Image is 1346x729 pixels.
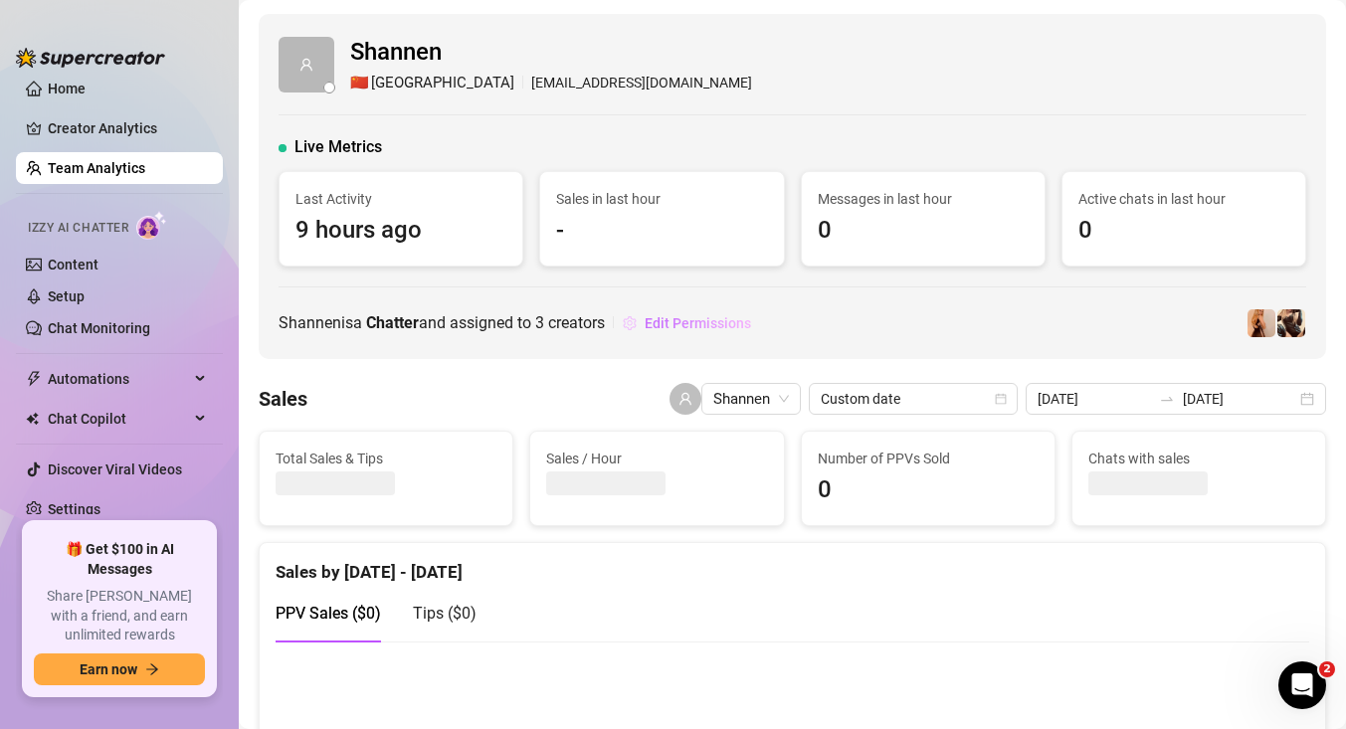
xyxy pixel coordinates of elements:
img: AI Chatter [136,211,167,240]
span: 0 [818,471,1039,509]
img: Gemma - VIP [1277,309,1305,337]
b: Chatter [366,313,419,332]
span: Chat Copilot [48,403,189,435]
span: 0 [1078,212,1289,250]
img: Gemma - Free [1248,309,1275,337]
span: thunderbolt [26,371,42,387]
span: - [556,212,767,250]
span: Automations [48,363,189,395]
a: Setup [48,288,85,304]
span: Total Sales & Tips [276,448,496,469]
a: Chat Monitoring [48,320,150,336]
iframe: Intercom live chat [1278,661,1326,709]
div: Sales by [DATE] - [DATE] [276,543,1309,586]
span: Shannen [350,34,752,72]
span: Shannen is a and assigned to creators [279,310,605,335]
span: 🇨🇳 [350,72,369,95]
button: Earn nowarrow-right [34,653,205,685]
input: Start date [1038,388,1151,410]
span: Custom date [821,384,1006,414]
div: [EMAIL_ADDRESS][DOMAIN_NAME] [350,72,752,95]
span: swap-right [1159,391,1175,407]
span: 🎁 Get $100 in AI Messages [34,540,205,579]
span: Active chats in last hour [1078,188,1289,210]
span: calendar [995,393,1007,405]
a: Settings [48,501,100,517]
span: Edit Permissions [645,315,751,331]
span: Messages in last hour [818,188,1029,210]
a: Creator Analytics [48,112,207,144]
span: Tips ( $0 ) [413,604,477,623]
a: Team Analytics [48,160,145,176]
span: setting [623,316,637,330]
span: 2 [1319,661,1335,677]
span: [GEOGRAPHIC_DATA] [371,72,514,95]
span: Share [PERSON_NAME] with a friend, and earn unlimited rewards [34,587,205,645]
span: to [1159,391,1175,407]
span: Earn now [80,661,137,677]
a: Content [48,257,98,273]
a: Discover Viral Videos [48,461,182,477]
img: Chat Copilot [26,412,39,426]
span: Sales in last hour [556,188,767,210]
span: 3 [535,313,544,332]
span: Last Activity [295,188,506,210]
span: Shannen [713,384,789,414]
span: user [299,58,313,72]
span: Number of PPVs Sold [818,448,1039,469]
img: logo-BBDzfeDw.svg [16,48,165,68]
h4: Sales [259,385,307,413]
span: user [678,392,692,406]
button: Edit Permissions [622,307,752,339]
a: Home [48,81,86,96]
span: Sales / Hour [546,448,767,469]
span: Chats with sales [1088,448,1309,469]
span: 9 hours ago [295,212,506,250]
span: Live Metrics [294,135,382,159]
span: PPV Sales ( $0 ) [276,604,381,623]
span: 0 [818,212,1029,250]
input: End date [1183,388,1296,410]
span: arrow-right [145,662,159,676]
span: Izzy AI Chatter [28,219,128,238]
